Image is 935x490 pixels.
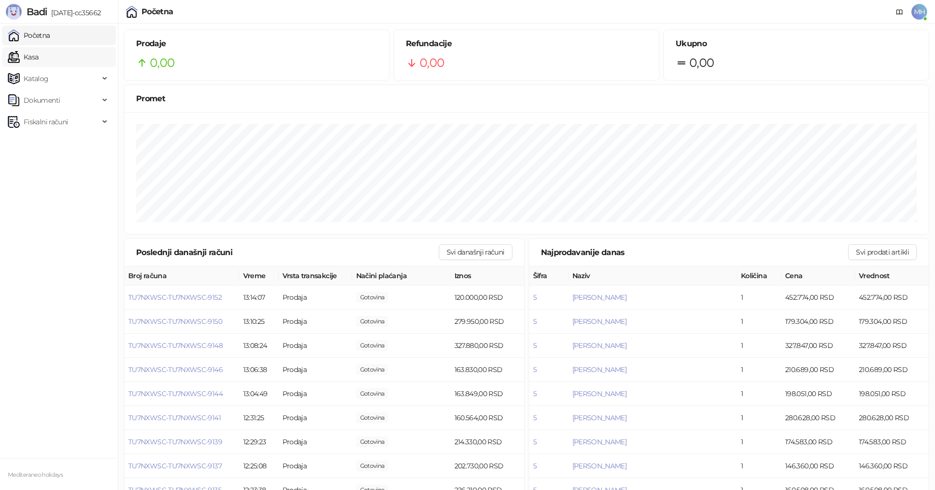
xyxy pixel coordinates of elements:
td: 1 [737,382,781,406]
button: TU7NXWSC-TU7NXWSC-9148 [128,341,223,350]
h5: Prodaje [136,38,377,50]
td: 210.689,00 RSD [855,358,929,382]
td: 452.774,00 RSD [781,286,855,310]
td: 160.564,00 RSD [451,406,524,430]
button: [PERSON_NAME] [572,413,627,422]
th: Načini plaćanja [352,266,451,286]
td: Prodaja [279,406,352,430]
span: 0,00 [689,54,714,72]
button: TU7NXWSC-TU7NXWSC-9144 [128,389,223,398]
button: 5 [533,389,537,398]
th: Naziv [568,266,737,286]
td: 452.774,00 RSD [855,286,929,310]
td: 179.304,00 RSD [855,310,929,334]
span: 0,00 [356,340,389,351]
span: Dokumenti [24,90,60,110]
td: 179.304,00 RSD [781,310,855,334]
h5: Refundacije [406,38,647,50]
button: 5 [533,365,537,374]
th: Cena [781,266,855,286]
button: [PERSON_NAME] [572,437,627,446]
button: TU7NXWSC-TU7NXWSC-9141 [128,413,221,422]
td: 13:14:07 [239,286,279,310]
td: Prodaja [279,454,352,478]
td: 1 [737,430,781,454]
span: 0,00 [356,436,389,447]
button: Svi današnji računi [439,244,512,260]
td: Prodaja [279,430,352,454]
th: Vrednost [855,266,929,286]
button: 5 [533,341,537,350]
span: [PERSON_NAME] [572,365,627,374]
h5: Ukupno [676,38,917,50]
td: 13:04:49 [239,382,279,406]
button: [PERSON_NAME] [572,341,627,350]
button: TU7NXWSC-TU7NXWSC-9146 [128,365,223,374]
td: 174.583,00 RSD [781,430,855,454]
a: Dokumentacija [892,4,907,20]
td: 174.583,00 RSD [855,430,929,454]
td: 1 [737,334,781,358]
td: 1 [737,406,781,430]
td: 146.360,00 RSD [855,454,929,478]
button: 5 [533,413,537,422]
td: 1 [737,358,781,382]
span: TU7NXWSC-TU7NXWSC-9139 [128,437,222,446]
button: 5 [533,317,537,326]
button: 5 [533,293,537,302]
button: TU7NXWSC-TU7NXWSC-9152 [128,293,222,302]
th: Iznos [451,266,524,286]
span: 0,00 [356,388,389,399]
button: [PERSON_NAME] [572,389,627,398]
td: 327.847,00 RSD [781,334,855,358]
button: TU7NXWSC-TU7NXWSC-9137 [128,461,222,470]
span: Badi [27,6,47,18]
td: 280.628,00 RSD [781,406,855,430]
td: 1 [737,310,781,334]
div: Najprodavanije danas [541,246,849,259]
th: Broj računa [124,266,239,286]
span: [PERSON_NAME] [572,317,627,326]
td: 210.689,00 RSD [781,358,855,382]
td: 13:08:24 [239,334,279,358]
td: 1 [737,454,781,478]
span: 0,00 [150,54,174,72]
button: Svi prodati artikli [848,244,917,260]
span: MH [911,4,927,20]
td: 327.880,00 RSD [451,334,524,358]
td: 198.051,00 RSD [855,382,929,406]
td: Prodaja [279,358,352,382]
button: 5 [533,461,537,470]
td: Prodaja [279,382,352,406]
td: 198.051,00 RSD [781,382,855,406]
td: 327.847,00 RSD [855,334,929,358]
th: Količina [737,266,781,286]
span: 0,00 [420,54,444,72]
td: 163.849,00 RSD [451,382,524,406]
td: 202.730,00 RSD [451,454,524,478]
span: [PERSON_NAME] [572,461,627,470]
img: Logo [6,4,22,20]
td: 280.628,00 RSD [855,406,929,430]
span: 0,00 [356,412,389,423]
td: 146.360,00 RSD [781,454,855,478]
span: 0,00 [356,316,389,327]
td: 13:10:25 [239,310,279,334]
button: [PERSON_NAME] [572,293,627,302]
button: TU7NXWSC-TU7NXWSC-9150 [128,317,222,326]
td: 279.950,00 RSD [451,310,524,334]
th: Šifra [529,266,568,286]
button: 5 [533,437,537,446]
span: Katalog [24,69,49,88]
td: Prodaja [279,334,352,358]
td: 1 [737,286,781,310]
